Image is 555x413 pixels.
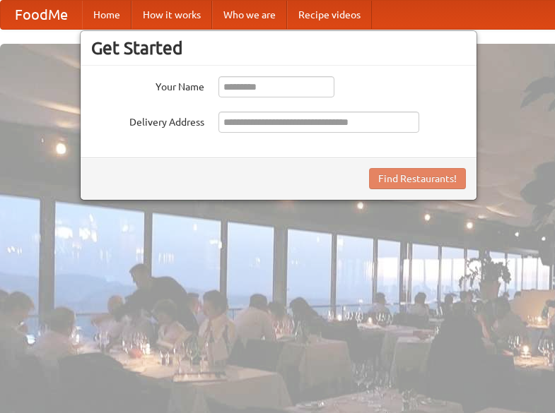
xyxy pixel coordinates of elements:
[369,168,466,189] button: Find Restaurants!
[1,1,82,29] a: FoodMe
[91,37,466,59] h3: Get Started
[132,1,212,29] a: How it works
[212,1,287,29] a: Who we are
[82,1,132,29] a: Home
[287,1,372,29] a: Recipe videos
[91,76,204,94] label: Your Name
[91,112,204,129] label: Delivery Address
